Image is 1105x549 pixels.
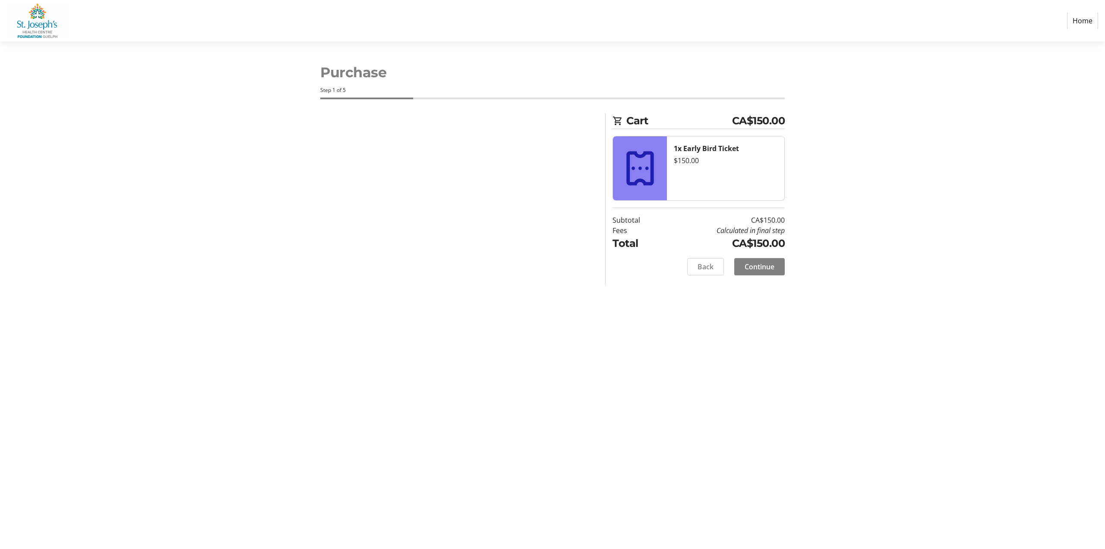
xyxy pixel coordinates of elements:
a: Home [1067,13,1098,29]
span: Continue [745,262,774,272]
img: St. Joseph's Health Centre Foundation Guelph's Logo [7,3,68,38]
td: Fees [612,225,662,236]
button: Continue [734,258,785,275]
td: CA$150.00 [662,215,785,225]
span: Cart [626,113,732,129]
strong: 1x Early Bird Ticket [674,144,739,153]
td: Total [612,236,662,251]
td: Calculated in final step [662,225,785,236]
button: Back [687,258,724,275]
td: CA$150.00 [662,236,785,251]
div: $150.00 [674,155,777,166]
h1: Purchase [320,62,785,83]
div: Step 1 of 5 [320,86,785,94]
td: Subtotal [612,215,662,225]
span: CA$150.00 [732,113,785,129]
span: Back [698,262,714,272]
